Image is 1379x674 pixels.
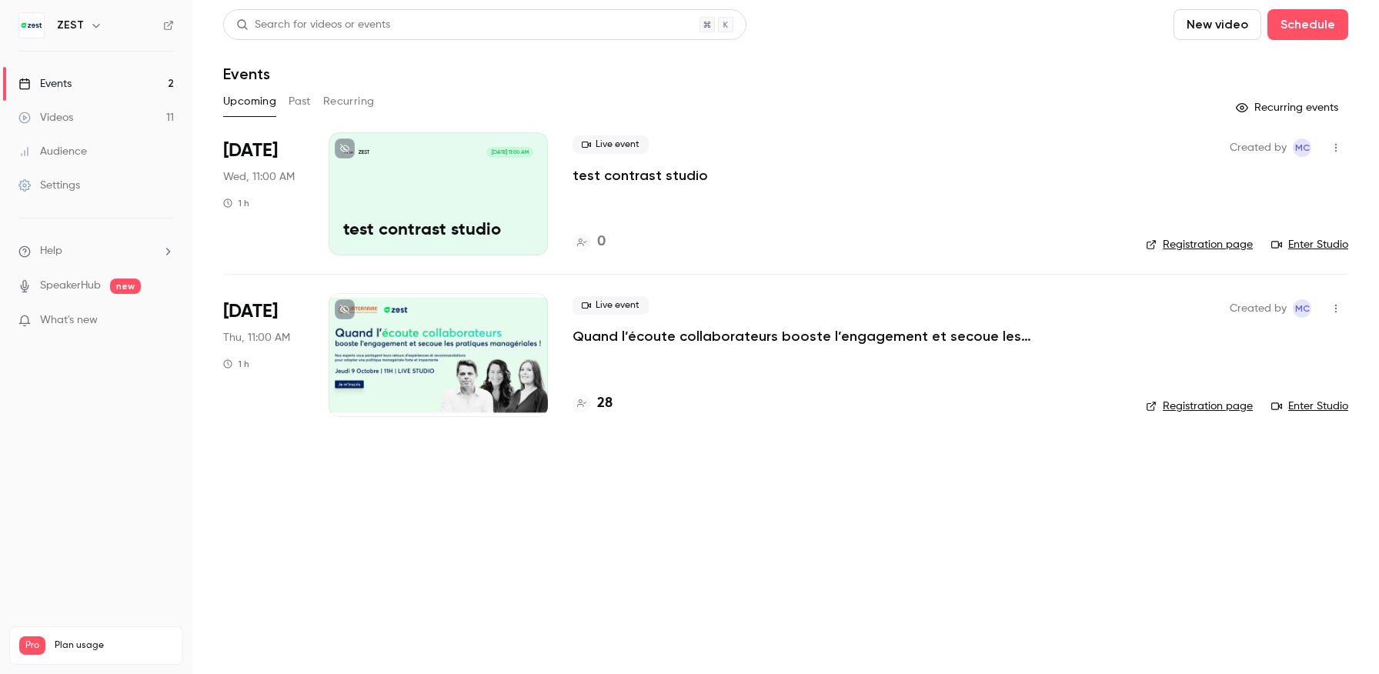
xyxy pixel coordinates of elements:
span: Created by [1230,299,1287,318]
h4: 0 [597,232,606,252]
span: Wed, 11:00 AM [223,169,295,185]
div: Oct 9 Thu, 11:00 AM (Europe/Paris) [223,293,304,416]
span: Plan usage [55,639,173,652]
h4: 28 [597,393,613,414]
a: Quand l’écoute collaborateurs booste l’engagement et secoue les pratiques managériales ! [573,327,1034,345]
p: ZEST [358,148,369,156]
span: Created by [1230,138,1287,157]
div: 1 h [223,358,249,370]
button: Past [289,89,311,114]
span: What's new [40,312,98,329]
a: test contrast studio [573,166,708,185]
span: new [110,279,141,294]
span: MC [1295,299,1310,318]
li: help-dropdown-opener [18,243,174,259]
h6: ZEST [57,18,84,33]
a: Enter Studio [1271,399,1348,414]
div: Videos [18,110,73,125]
button: Recurring events [1229,95,1348,120]
iframe: Noticeable Trigger [155,314,174,328]
div: Settings [18,178,80,193]
a: test contrast studioZEST[DATE] 11:00 AMtest contrast studio [329,132,548,255]
button: New video [1174,9,1261,40]
a: 28 [573,393,613,414]
a: 0 [573,232,606,252]
span: Thu, 11:00 AM [223,330,290,345]
img: ZEST [19,13,44,38]
a: Enter Studio [1271,237,1348,252]
a: Registration page [1146,399,1253,414]
span: [DATE] [223,299,278,324]
button: Schedule [1267,9,1348,40]
span: Live event [573,135,649,154]
span: [DATE] [223,138,278,163]
div: Sep 17 Wed, 11:00 AM (Europe/Paris) [223,132,304,255]
a: Registration page [1146,237,1253,252]
span: Marie Cannaferina [1293,138,1311,157]
span: MC [1295,138,1310,157]
div: Audience [18,144,87,159]
h1: Events [223,65,270,83]
span: Marie Cannaferina [1293,299,1311,318]
div: 1 h [223,197,249,209]
div: Search for videos or events [236,17,390,33]
span: Live event [573,296,649,315]
span: [DATE] 11:00 AM [486,147,533,158]
button: Upcoming [223,89,276,114]
span: Pro [19,636,45,655]
p: test contrast studio [343,221,533,241]
div: Events [18,76,72,92]
button: Recurring [323,89,375,114]
span: Help [40,243,62,259]
a: SpeakerHub [40,278,101,294]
